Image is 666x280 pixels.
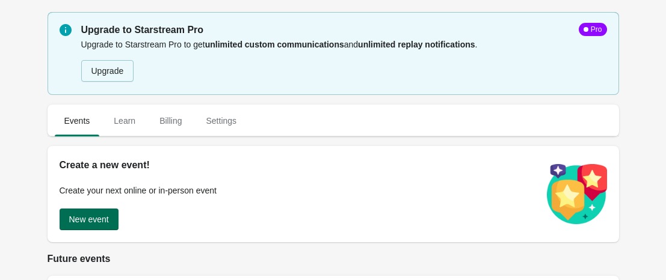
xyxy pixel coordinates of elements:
b: unlimited replay notifications [358,40,475,49]
h2: Create a new event! [60,158,535,172]
span: Learn [104,110,145,132]
span: Events [55,110,100,132]
div: Pro [588,25,602,34]
p: Create your next online or in-person event [60,184,535,196]
span: Settings [196,110,246,132]
b: unlimited custom communications [205,40,344,49]
button: Upgrade [81,60,134,82]
span: Upgrade to Starstream Pro [81,23,204,37]
span: Billing [150,110,191,132]
button: New event [60,208,119,230]
h2: Future events [48,252,619,266]
div: Upgrade to Starstream Pro to get and . [81,37,607,83]
span: New event [69,215,109,224]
